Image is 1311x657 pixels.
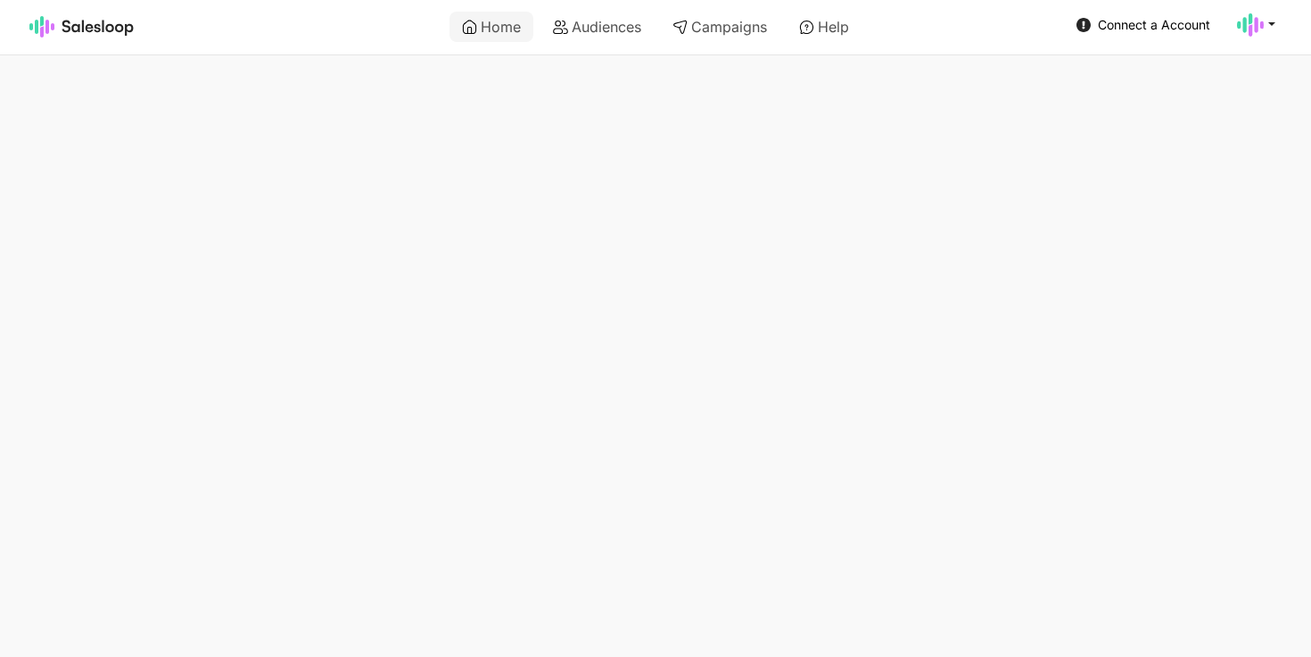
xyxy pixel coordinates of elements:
a: Connect a Account [1071,11,1216,38]
a: Audiences [540,12,654,42]
a: Campaigns [660,12,779,42]
a: Help [787,12,862,42]
a: Home [449,12,533,42]
img: Salesloop [29,16,135,37]
span: Connect a Account [1098,17,1210,32]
